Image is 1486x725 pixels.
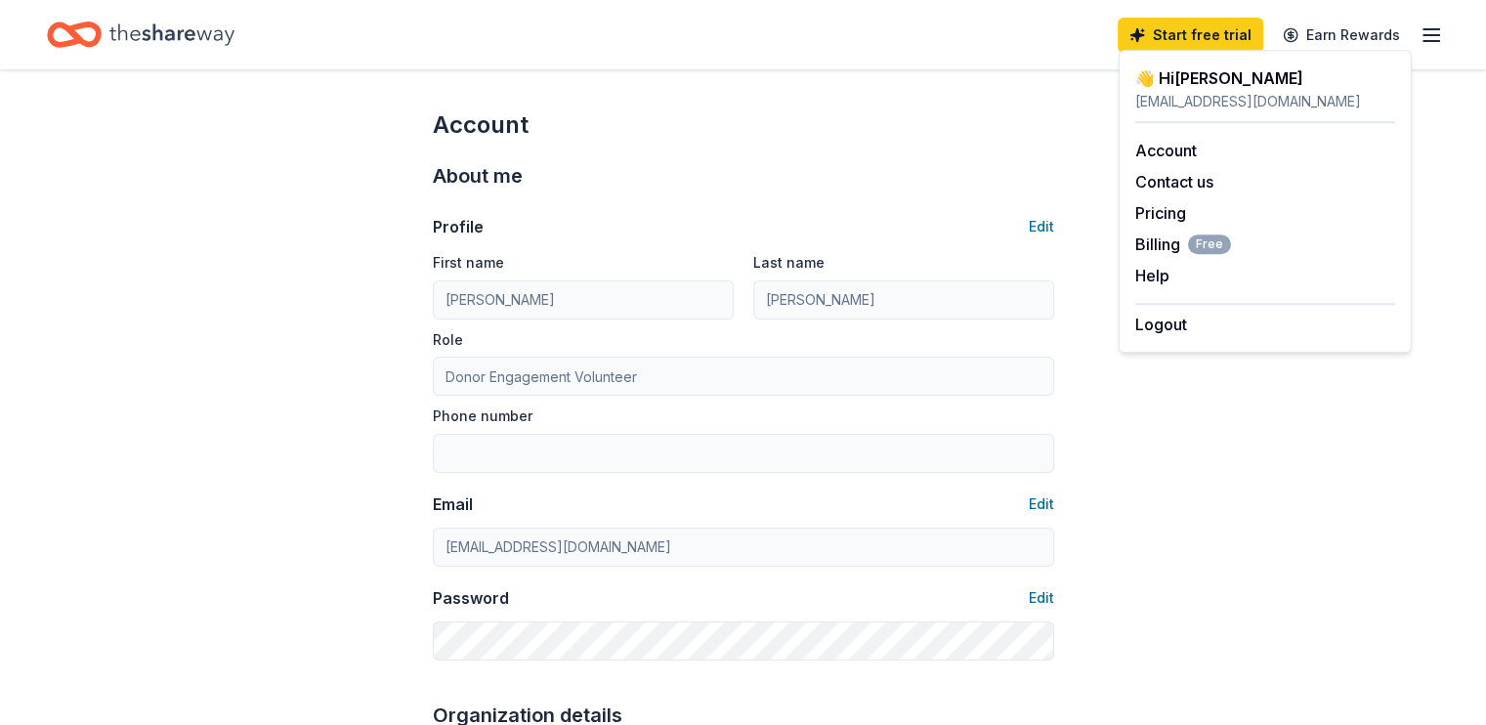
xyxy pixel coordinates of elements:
label: First name [433,253,504,273]
label: Role [433,330,463,350]
button: Contact us [1135,170,1213,193]
a: Home [47,12,234,58]
a: Earn Rewards [1271,18,1412,53]
label: Last name [753,253,825,273]
a: Start free trial [1118,18,1263,53]
span: Billing [1135,233,1231,256]
button: Edit [1029,215,1054,238]
button: Edit [1029,492,1054,516]
div: Password [433,586,509,610]
button: Edit [1029,586,1054,610]
button: Logout [1135,313,1187,336]
div: Profile [433,215,484,238]
a: Pricing [1135,203,1186,223]
label: Phone number [433,406,532,426]
button: BillingFree [1135,233,1231,256]
div: [EMAIL_ADDRESS][DOMAIN_NAME] [1135,90,1395,113]
span: Free [1188,235,1231,254]
a: Account [1135,141,1197,160]
div: Account [433,109,1054,141]
div: Email [433,492,473,516]
div: About me [433,160,1054,192]
button: Help [1135,264,1169,287]
div: 👋 Hi [PERSON_NAME] [1135,66,1395,90]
